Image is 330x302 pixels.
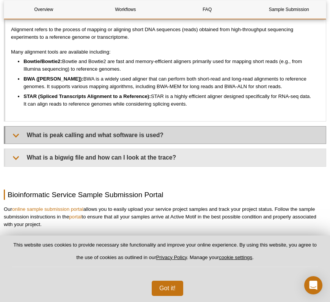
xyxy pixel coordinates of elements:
[11,48,320,56] p: Many alignment tools are available including:
[5,149,326,166] summary: What is a bigwig file and how can I look at the trace?
[168,0,247,19] a: FAQ
[4,0,83,19] a: Overview
[24,75,313,90] li: BWA is a widely used aligner that can perform both short-read and long-read alignments to referen...
[250,0,328,19] a: Sample Submission
[5,126,326,144] summary: What is peak calling and what software is used?
[219,255,252,260] button: cookie settings
[12,206,83,212] a: online sample submission portal
[12,242,318,267] p: This website uses cookies to provide necessary site functionality and improve your online experie...
[4,190,326,200] h2: Bioinformatic Service Sample Submission Portal
[156,255,187,260] a: Privacy Policy
[24,93,313,108] li: STAR is a highly efficient aligner designed specifically for RNA-seq data. It can align reads to ...
[4,206,326,228] p: Our allows you to easily upload your service project samples and track your project status. Follo...
[152,281,183,296] button: Got it!
[11,26,320,41] p: Alignment refers to the process of mapping or aligning short DNA sequences (reads) obtained from ...
[304,276,322,294] div: Open Intercom Messenger
[24,58,313,73] li: Bowtie and Bowtie2 are fast and memory-efficient aligners primarily used for mapping short reads ...
[24,59,62,64] strong: Bowtie/Bowtie2:
[24,93,151,99] strong: STAR (Spliced Transcripts Alignment to a Reference):
[86,0,165,19] a: Workflows
[24,76,83,82] strong: BWA ([PERSON_NAME]):
[69,214,82,220] a: portal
